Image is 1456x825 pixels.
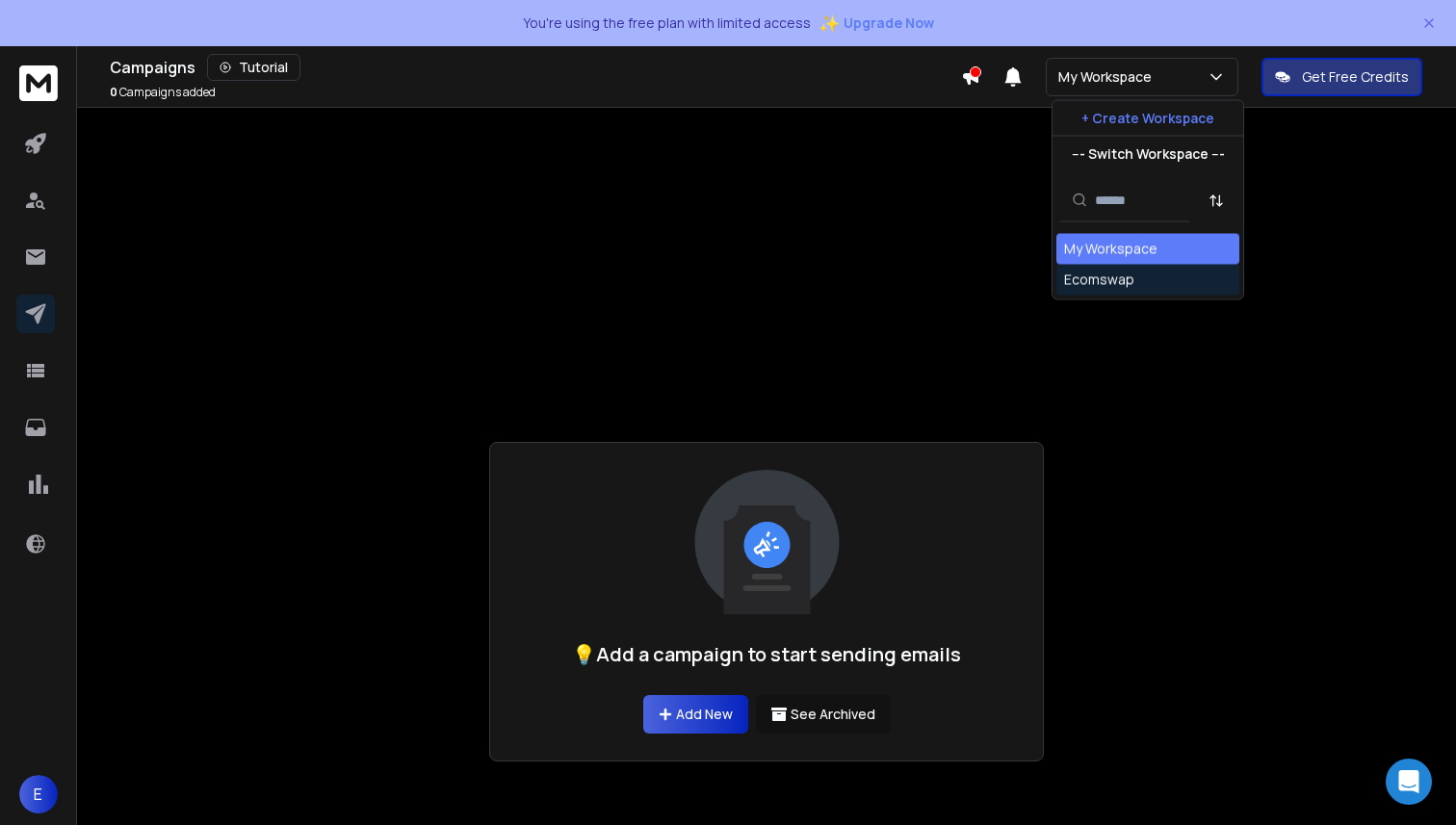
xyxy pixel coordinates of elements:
[19,775,58,813] button: E
[110,85,216,100] p: Campaigns added
[1053,101,1243,136] button: + Create Workspace
[1302,67,1409,87] p: Get Free Credits
[1064,271,1134,290] div: Ecomswap
[110,84,117,100] span: 0
[110,54,961,81] div: Campaigns
[523,13,811,33] p: You're using the free plan with limited access
[819,4,934,42] button: ✨Upgrade Now
[1261,58,1422,96] button: Get Free Credits
[1081,109,1214,128] p: + Create Workspace
[643,695,748,734] a: Add New
[819,10,840,37] span: ✨
[1064,240,1157,259] div: My Workspace
[572,641,961,668] h1: 💡Add a campaign to start sending emails
[844,13,934,33] span: Upgrade Now
[1386,759,1432,805] div: Open Intercom Messenger
[756,695,891,734] button: See Archived
[1197,181,1235,219] button: Sort by Sort A-Z
[1058,67,1159,87] p: My Workspace
[1072,144,1225,164] p: --- Switch Workspace ---
[207,54,300,81] button: Tutorial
